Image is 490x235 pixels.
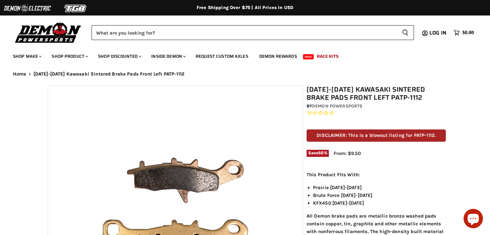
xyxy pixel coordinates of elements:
[92,25,397,40] input: Search
[334,150,361,156] span: From: $9.50
[47,50,92,63] a: Shop Product
[307,150,329,157] span: Save %
[191,50,253,63] a: Request Custom Axles
[93,50,145,63] a: Shop Discounted
[462,30,474,36] span: $0.00
[426,30,450,36] a: Log in
[312,50,343,63] a: Race Kits
[307,86,446,102] h1: [DATE]-[DATE] Kawasaki Sintered Brake Pads Front Left PATP-1112
[312,103,362,109] a: Demon Powersports
[313,199,446,207] li: KFX450 [DATE]-[DATE]
[313,184,446,191] li: Prairie [DATE]-[DATE]
[8,50,45,63] a: Shop Make
[318,150,324,155] span: 50
[8,47,472,63] ul: Main menu
[307,103,446,110] div: by
[3,2,52,15] img: Demon Electric Logo 2
[254,50,302,63] a: Demon Rewards
[303,54,314,59] span: New!
[307,110,446,117] span: Rated 0.0 out of 5 stars 0 reviews
[397,25,414,40] button: Search
[34,71,184,77] span: [DATE]-[DATE] Kawasaki Sintered Brake Pads Front Left PATP-1112
[92,25,414,40] form: Product
[13,21,83,44] img: Demon Powersports
[450,28,477,37] a: $0.00
[462,209,485,230] inbox-online-store-chat: Shopify online store chat
[313,191,446,199] li: Brute Force [DATE]-[DATE]
[13,71,26,77] a: Home
[307,171,446,179] p: This Product Fits With:
[429,29,446,37] span: Log in
[52,2,100,15] img: TGB Logo 2
[307,129,446,141] p: DISCLAIMER: This is a blowout listing for PATP-1112.
[146,50,190,63] a: Inside Demon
